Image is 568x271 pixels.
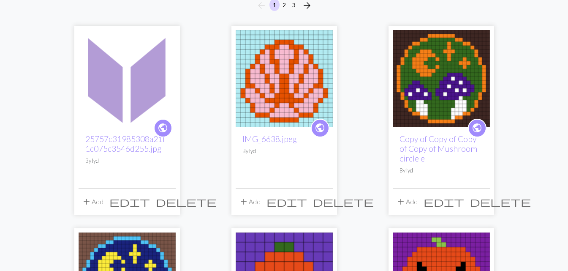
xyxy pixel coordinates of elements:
[242,147,326,155] p: By lyd
[421,194,467,210] button: Edit
[302,0,312,11] i: Next
[400,134,477,163] a: Copy of Copy of Copy of Copy of Mushroom circle e
[396,196,406,208] span: add
[236,30,333,127] img: IMG_6638.jpeg
[310,194,377,210] button: Delete
[315,120,325,137] i: public
[85,157,169,165] p: By lyd
[393,30,490,127] img: Mushroom circle
[153,194,220,210] button: Delete
[154,119,172,137] a: public
[242,134,297,144] a: IMG_6638.jpeg
[424,196,464,208] span: edit
[158,120,168,137] i: public
[85,134,165,153] a: 25757c31985308a21f1c075c3546d255.jpg
[79,194,106,210] button: Add
[393,74,490,82] a: Mushroom circle
[106,194,153,210] button: Edit
[82,196,92,208] span: add
[472,121,482,134] span: public
[470,196,531,208] span: delete
[156,196,217,208] span: delete
[79,74,176,82] a: 25757c31985308a21f1c075c3546d255.jpg
[400,167,483,175] p: By lyd
[472,120,482,137] i: public
[239,196,249,208] span: add
[467,194,534,210] button: Delete
[236,74,333,82] a: IMG_6638.jpeg
[109,196,150,208] span: edit
[315,121,325,134] span: public
[313,196,374,208] span: delete
[109,197,150,207] i: Edit
[264,194,310,210] button: Edit
[424,197,464,207] i: Edit
[158,121,168,134] span: public
[236,194,264,210] button: Add
[266,196,307,208] span: edit
[468,119,486,137] a: public
[266,197,307,207] i: Edit
[393,194,421,210] button: Add
[311,119,329,137] a: public
[79,30,176,127] img: 25757c31985308a21f1c075c3546d255.jpg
